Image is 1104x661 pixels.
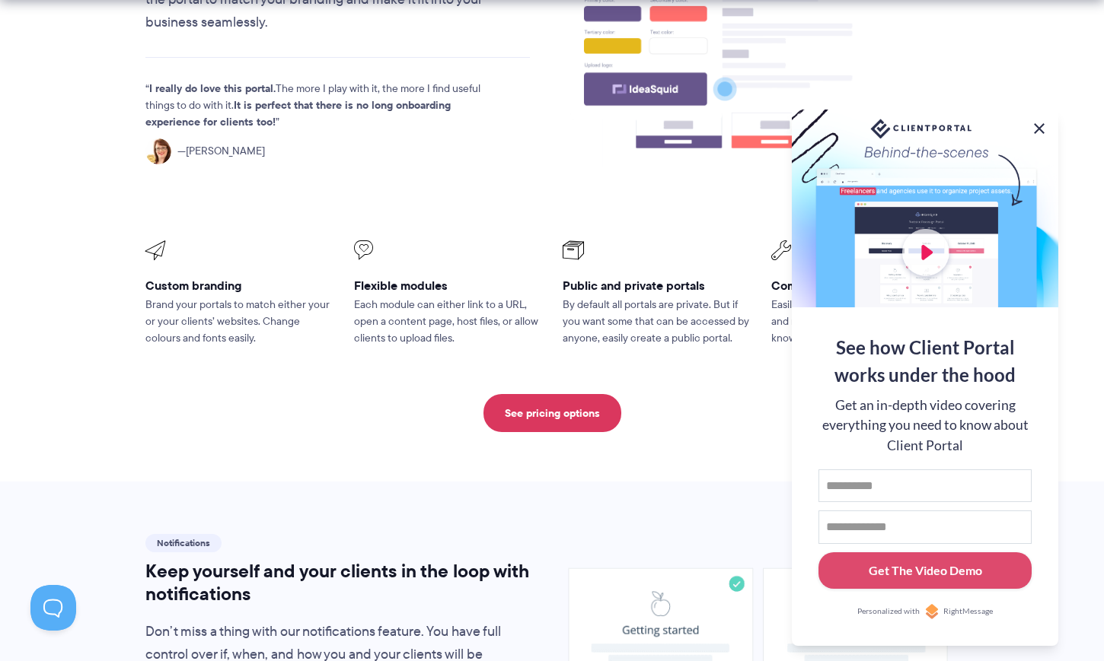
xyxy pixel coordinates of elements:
strong: It is perfect that there is no long onboarding experience for clients too! [145,97,451,130]
iframe: Toggle Customer Support [30,585,76,631]
button: Get The Video Demo [818,552,1032,589]
span: [PERSON_NAME] [177,143,265,160]
p: The more I play with it, the more I find useful things to do with it. [145,81,503,131]
p: By default all portals are private. But if you want some that can be accessed by anyone, easily c... [563,297,750,347]
img: Personalized with RightMessage [924,604,940,619]
div: Get The Video Demo [869,561,982,580]
h2: Keep yourself and your clients in the loop with notifications [145,560,530,605]
h3: Public and private portals [563,278,750,294]
strong: I really do love this portal. [149,80,276,97]
span: RightMessage [943,605,993,618]
p: Each module can either link to a URL, open a content page, host files, or allow clients to upload... [354,297,541,347]
div: See how Client Portal works under the hood [818,334,1032,389]
div: Get an in-depth video covering everything you need to know about Client Portal [818,396,1032,456]
span: Personalized with [857,605,920,618]
h3: Completely whitelabel [771,278,959,294]
p: Brand your portals to match either your or your clients’ websites. Change colours and fonts easily. [145,297,333,347]
h3: Custom branding [145,278,333,294]
a: Personalized withRightMessage [818,604,1032,619]
p: Easily remove Client Portal branding and replace with your own. Nobody will know you didn’t build... [771,297,959,347]
h3: Flexible modules [354,278,541,294]
span: Notifications [145,534,222,552]
a: See pricing options [483,394,621,432]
